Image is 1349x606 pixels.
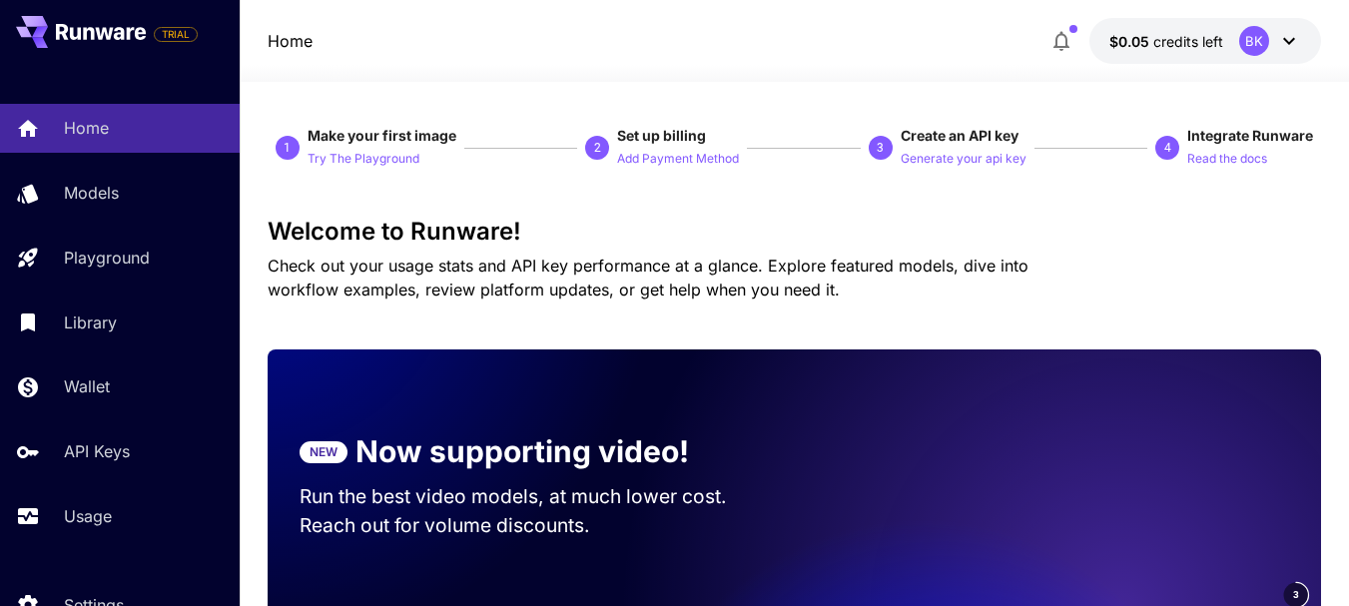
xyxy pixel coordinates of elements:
p: Models [64,181,119,205]
p: Run the best video models, at much lower cost. [300,482,763,511]
span: 3 [1293,587,1299,602]
button: Add Payment Method [617,146,739,170]
p: Now supporting video! [355,429,689,474]
p: Generate your api key [901,150,1026,169]
h3: Welcome to Runware! [268,218,1321,246]
span: $0.05 [1109,33,1153,50]
p: Usage [64,504,112,528]
p: Try The Playground [308,150,419,169]
p: 1 [284,139,291,157]
p: Library [64,310,117,334]
button: Generate your api key [901,146,1026,170]
p: Image Upscale [288,331,371,345]
p: PhotoMaker [288,404,355,418]
button: $0.05BK [1089,18,1321,64]
p: 3 [877,139,884,157]
button: Try The Playground [308,146,419,170]
a: Home [268,29,313,53]
p: Home [64,116,109,140]
p: Video Inference [288,259,376,273]
span: Integrate Runware [1187,127,1313,144]
p: Image Inference [288,223,378,237]
span: credits left [1153,33,1223,50]
p: Read the docs [1187,150,1267,169]
div: BK [1239,26,1269,56]
span: Make your first image [308,127,456,144]
p: Add Payment Method [617,150,739,169]
p: Background Removal [288,296,408,309]
p: ControlNet Preprocess [288,367,416,381]
p: Wallet [64,374,110,398]
p: 2 [594,139,601,157]
p: Reach out for volume discounts. [300,511,763,540]
p: Playground [64,246,150,270]
span: Check out your usage stats and API key performance at a glance. Explore featured models, dive int... [268,256,1028,300]
span: Create an API key [901,127,1018,144]
p: 4 [1164,139,1171,157]
span: Set up billing [617,127,706,144]
span: TRIAL [155,27,197,42]
nav: breadcrumb [268,29,313,53]
button: Read the docs [1187,146,1267,170]
p: NEW [310,443,337,461]
span: Add your payment card to enable full platform functionality. [154,22,198,46]
div: $0.05 [1109,31,1223,52]
p: API Keys [64,439,130,463]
